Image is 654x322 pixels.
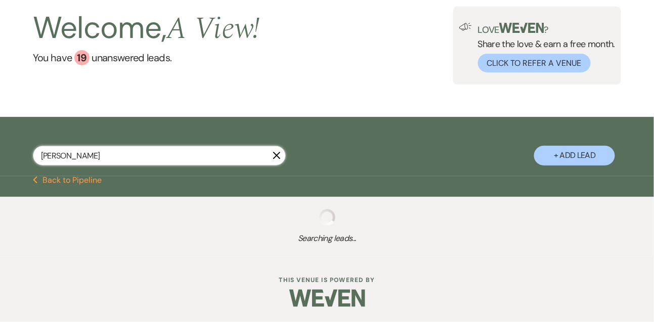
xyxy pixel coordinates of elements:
img: weven-logo-green.svg [499,23,544,33]
img: loading spinner [319,209,335,225]
img: loud-speaker-illustration.svg [459,23,472,31]
button: Back to Pipeline [33,176,102,184]
h2: Welcome, [33,7,260,50]
input: Search by name, event date, email address or phone number [33,146,286,166]
span: A View ! [167,6,260,52]
img: Weven Logo [289,280,365,316]
p: Love ? [478,23,616,34]
button: + Add Lead [534,146,615,166]
div: 19 [74,50,90,65]
div: Share the love & earn a free month. [472,23,616,72]
button: Click to Refer a Venue [478,54,591,72]
span: Searching leads... [33,232,622,245]
a: You have 19 unanswered leads. [33,50,260,65]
